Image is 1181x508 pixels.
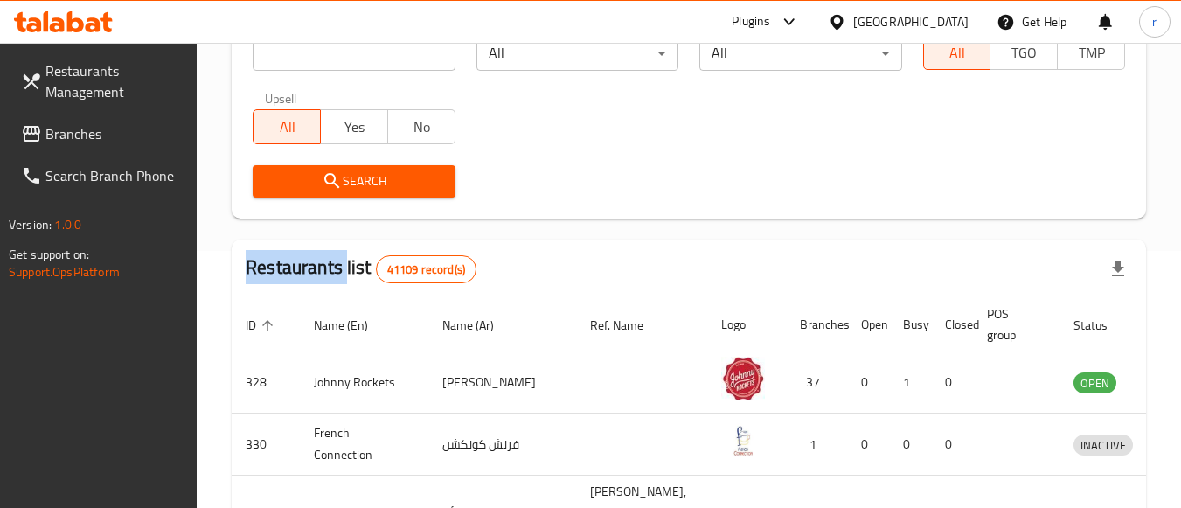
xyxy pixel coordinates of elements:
[45,123,184,144] span: Branches
[707,298,786,351] th: Logo
[889,298,931,351] th: Busy
[261,115,314,140] span: All
[9,261,120,283] a: Support.OpsPlatform
[699,36,901,71] div: All
[732,11,770,32] div: Plugins
[786,351,847,414] td: 37
[931,351,973,414] td: 0
[300,351,428,414] td: Johnny Rockets
[931,40,984,66] span: All
[1073,373,1116,393] span: OPEN
[428,351,576,414] td: [PERSON_NAME]
[1057,35,1125,70] button: TMP
[847,351,889,414] td: 0
[267,170,441,192] span: Search
[853,12,969,31] div: [GEOGRAPHIC_DATA]
[1152,12,1157,31] span: r
[253,165,455,198] button: Search
[320,109,388,144] button: Yes
[387,109,455,144] button: No
[246,254,476,283] h2: Restaurants list
[328,115,381,140] span: Yes
[987,303,1039,345] span: POS group
[232,414,300,476] td: 330
[1065,40,1118,66] span: TMP
[246,315,279,336] span: ID
[889,351,931,414] td: 1
[9,213,52,236] span: Version:
[45,165,184,186] span: Search Branch Phone
[45,60,184,102] span: Restaurants Management
[253,109,321,144] button: All
[377,261,476,278] span: 41109 record(s)
[721,357,765,400] img: Johnny Rockets
[590,315,666,336] span: Ref. Name
[1097,248,1139,290] div: Export file
[7,155,198,197] a: Search Branch Phone
[786,298,847,351] th: Branches
[314,315,391,336] span: Name (En)
[232,351,300,414] td: 328
[931,298,973,351] th: Closed
[786,414,847,476] td: 1
[395,115,448,140] span: No
[1073,435,1133,456] span: INACTIVE
[1073,372,1116,393] div: OPEN
[7,113,198,155] a: Branches
[931,414,973,476] td: 0
[847,298,889,351] th: Open
[7,50,198,113] a: Restaurants Management
[847,414,889,476] td: 0
[889,414,931,476] td: 0
[253,36,455,71] input: Search for restaurant name or ID..
[428,414,576,476] td: فرنش كونكشن
[990,35,1058,70] button: TGO
[721,419,765,463] img: French Connection
[376,255,476,283] div: Total records count
[265,92,297,104] label: Upsell
[54,213,81,236] span: 1.0.0
[476,36,678,71] div: All
[9,243,89,266] span: Get support on:
[442,315,517,336] span: Name (Ar)
[1073,315,1130,336] span: Status
[997,40,1051,66] span: TGO
[300,414,428,476] td: French Connection
[923,35,991,70] button: All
